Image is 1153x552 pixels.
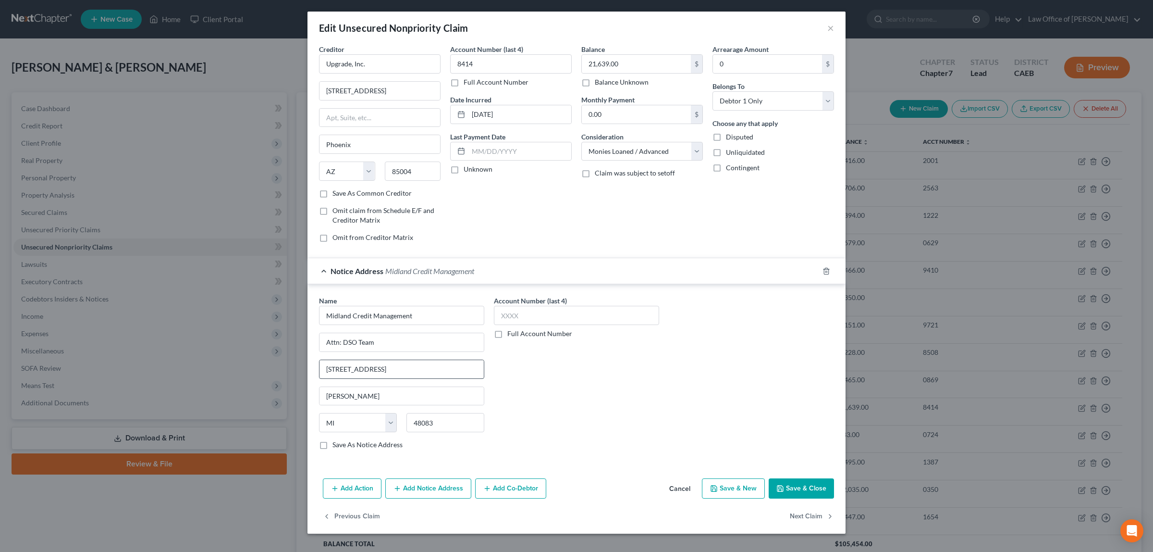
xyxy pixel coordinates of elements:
[595,169,675,177] span: Claim was subject to setoff
[582,55,691,73] input: 0.00
[581,95,635,105] label: Monthly Payment
[702,478,765,499] button: Save & New
[691,105,702,124] div: $
[726,163,760,172] span: Contingent
[712,44,769,54] label: Arrearage Amount
[332,440,403,450] label: Save As Notice Address
[323,478,381,499] button: Add Action
[319,21,468,35] div: Edit Unsecured Nonpriority Claim
[319,306,484,325] input: Search by name...
[319,297,337,305] span: Name
[385,478,471,499] button: Add Notice Address
[726,148,765,156] span: Unliquidated
[822,55,834,73] div: $
[319,387,484,405] input: Enter city...
[319,109,440,127] input: Apt, Suite, etc...
[332,233,413,241] span: Omit from Creditor Matrix
[450,44,523,54] label: Account Number (last 4)
[827,22,834,34] button: ×
[332,206,434,224] span: Omit claim from Schedule E/F and Creditor Matrix
[319,135,440,153] input: Enter city...
[494,306,659,325] input: XXXX
[691,55,702,73] div: $
[494,296,567,306] label: Account Number (last 4)
[790,506,834,527] button: Next Claim
[712,118,778,128] label: Choose any that apply
[595,77,649,87] label: Balance Unknown
[406,413,484,432] input: Enter zip..
[332,188,412,198] label: Save As Common Creditor
[319,54,441,74] input: Search creditor by name...
[582,105,691,124] input: 0.00
[464,77,528,87] label: Full Account Number
[507,329,572,339] label: Full Account Number
[385,162,441,181] input: Enter zip...
[726,133,753,141] span: Disputed
[475,478,546,499] button: Add Co-Debtor
[319,360,484,378] input: Apt, Suite, etc...
[450,95,491,105] label: Date Incurred
[468,142,571,161] input: MM/DD/YYYY
[713,55,822,73] input: 0.00
[319,82,440,100] input: Enter address...
[1120,519,1143,542] div: Open Intercom Messenger
[319,333,484,351] input: Enter address...
[468,105,571,124] input: MM/DD/YYYY
[581,44,605,54] label: Balance
[385,266,474,276] span: Midland Credit Management
[319,45,344,53] span: Creditor
[450,132,505,142] label: Last Payment Date
[331,266,383,276] span: Notice Address
[581,132,624,142] label: Consideration
[712,82,745,90] span: Belongs To
[769,478,834,499] button: Save & Close
[464,164,492,174] label: Unknown
[450,54,572,74] input: XXXX
[323,506,380,527] button: Previous Claim
[662,479,698,499] button: Cancel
